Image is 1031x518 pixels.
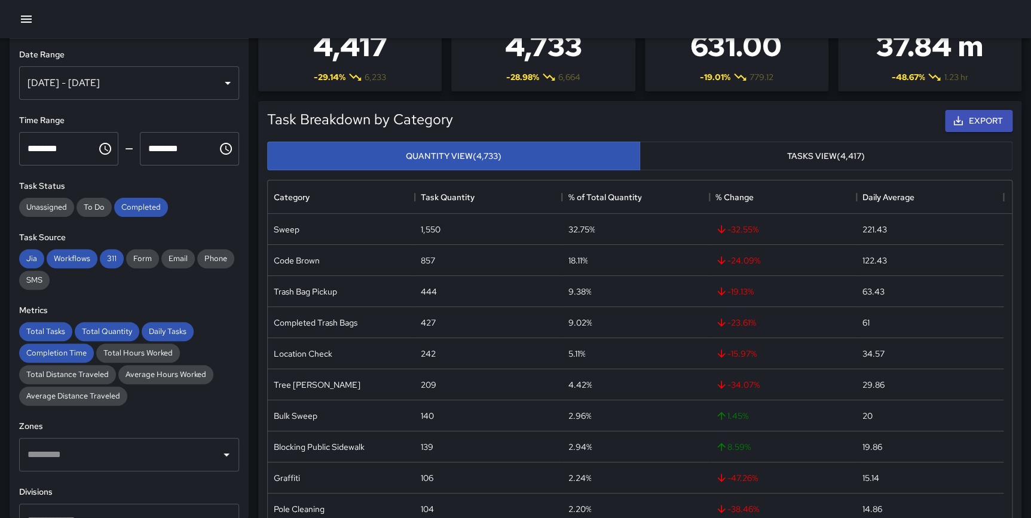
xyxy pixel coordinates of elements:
[314,71,345,83] span: -29.14 %
[126,249,159,268] div: Form
[19,114,239,127] h6: Time Range
[495,22,591,70] h3: 4,733
[715,472,758,484] span: -47.26 %
[421,180,475,214] div: Task Quantity
[118,365,213,384] div: Average Hours Worked
[862,379,885,391] div: 29.86
[862,410,873,422] div: 20
[862,503,882,515] div: 14.86
[267,142,640,171] button: Quantity View(4,733)
[862,348,885,360] div: 34.57
[19,344,94,363] div: Completion Time
[274,441,365,453] div: Blocking Public Sidewalk
[75,326,139,336] span: Total Quantity
[700,71,730,83] span: -19.01 %
[568,379,592,391] div: 4.42%
[568,255,588,266] div: 18.11%
[568,441,592,453] div: 2.94%
[715,180,754,214] div: % Change
[19,249,44,268] div: Jia
[274,503,325,515] div: Pole Cleaning
[944,71,968,83] span: 1.23 hr
[862,180,914,214] div: Daily Average
[862,441,882,453] div: 19.86
[274,180,310,214] div: Category
[19,304,239,317] h6: Metrics
[862,472,879,484] div: 15.14
[218,446,235,463] button: Open
[19,66,239,100] div: [DATE] - [DATE]
[568,286,591,298] div: 9.38%
[118,369,213,379] span: Average Hours Worked
[715,503,759,515] span: -38.46 %
[274,472,300,484] div: Graffiti
[715,223,758,235] span: -32.55 %
[19,420,239,433] h6: Zones
[715,441,751,453] span: 8.59 %
[93,137,117,161] button: Choose time, selected time is 12:00 AM
[19,48,239,62] h6: Date Range
[862,255,887,266] div: 122.43
[274,317,357,329] div: Completed Trash Bags
[749,71,773,83] span: 779.12
[421,379,436,391] div: 209
[421,255,435,266] div: 857
[868,22,990,70] h3: 37.84 m
[161,249,195,268] div: Email
[568,317,592,329] div: 9.02%
[421,503,434,515] div: 104
[715,379,760,391] span: -34.07 %
[19,180,239,193] h6: Task Status
[268,180,415,214] div: Category
[568,348,585,360] div: 5.11%
[306,22,394,70] h3: 4,417
[19,202,74,212] span: Unassigned
[197,249,234,268] div: Phone
[19,348,94,358] span: Completion Time
[100,249,124,268] div: 311
[862,317,870,329] div: 61
[96,344,180,363] div: Total Hours Worked
[715,317,756,329] span: -23.61 %
[77,202,112,212] span: To Do
[19,369,116,379] span: Total Distance Traveled
[421,472,433,484] div: 106
[715,410,748,422] span: 1.45 %
[421,317,436,329] div: 427
[421,348,436,360] div: 242
[715,286,754,298] span: -19.13 %
[114,198,168,217] div: Completed
[114,202,168,212] span: Completed
[421,410,434,422] div: 140
[19,253,44,263] span: Jia
[274,286,337,298] div: Trash Bag Pickup
[640,142,1012,171] button: Tasks View(4,417)
[19,198,74,217] div: Unassigned
[274,348,332,360] div: Location Check
[568,410,591,422] div: 2.96%
[862,286,885,298] div: 63.43
[891,71,925,83] span: -48.67 %
[75,322,139,341] div: Total Quantity
[47,253,97,263] span: Workflows
[506,71,539,83] span: -28.98 %
[715,348,757,360] span: -15.97 %
[19,391,127,401] span: Average Distance Traveled
[274,379,360,391] div: Tree Wells
[568,180,641,214] div: % of Total Quantity
[421,223,440,235] div: 1,550
[415,180,562,214] div: Task Quantity
[100,253,124,263] span: 311
[945,110,1012,132] button: Export
[274,410,317,422] div: Bulk Sweep
[19,387,127,406] div: Average Distance Traveled
[558,71,580,83] span: 6,664
[365,71,386,83] span: 6,233
[19,275,50,285] span: SMS
[568,503,591,515] div: 2.20%
[19,486,239,499] h6: Divisions
[421,286,437,298] div: 444
[19,322,72,341] div: Total Tasks
[568,223,595,235] div: 32.75%
[568,472,591,484] div: 2.24%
